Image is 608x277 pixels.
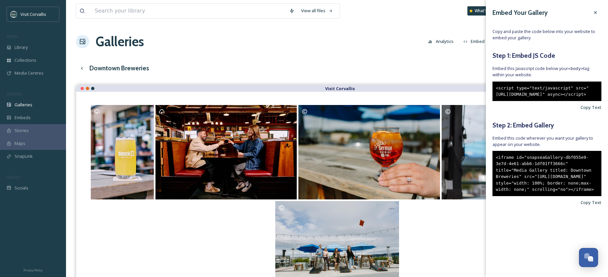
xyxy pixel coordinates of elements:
span: Privacy Policy [23,268,43,272]
span: Copy Text [581,104,601,111]
span: Maps [15,140,25,147]
span: SnapLink [15,153,33,159]
button: Open Chat [579,248,598,267]
span: Embed this code wherever you want your gallery to appear on your website. [492,135,601,148]
img: visit-corvallis-badge-dark-blue-orange%281%29.png [11,11,17,17]
a: Opens media popup. Media description: A group of friends play games at the Biere Library in Corva... [154,105,298,199]
input: Search your library [91,4,286,18]
a: Opens media popup. Media description: Sky High Brewing Corvallis Oregon (6).jpg. [298,105,441,199]
h5: Step 1: Embed JS Code [492,51,601,60]
div: <script type="text/javascript" src="[URL][DOMAIN_NAME]" async></script> [492,82,601,101]
span: <body> [568,66,583,71]
span: Media Centres [15,70,44,76]
button: Embed [460,35,488,48]
button: Analytics [425,35,457,48]
span: Visit Corvallis [20,11,46,17]
span: Embed this Javascript code below your tag within your website. [492,65,601,78]
span: Copy Text [581,199,601,206]
span: Embeds [15,115,31,121]
a: Analytics [425,35,460,48]
a: Galleries [96,32,144,52]
h5: Step 2: Embed Gallery [492,121,601,130]
div: <iframe id="snapseaGallery-dbf055e9-3e7d-4e61-abb6-1df01ff3666c" title="Media Gallery titled: Dow... [492,151,601,196]
strong: Visit Corvallis [325,86,355,91]
a: View all files [298,4,336,17]
span: Galleries [15,102,32,108]
span: MEDIA [7,34,18,39]
span: Stories [15,127,29,134]
span: WIDGETS [7,91,22,96]
a: Privacy Policy [23,266,43,274]
span: Collections [15,57,36,63]
h3: Embed Your Gallery [492,8,548,17]
span: Copy and paste the code below into your website to embed your gallery. [492,28,601,41]
a: Opens media popup. Media description: Food and outdoor dining at Block 15.. [90,105,154,199]
span: Socials [15,185,28,191]
a: Opens media popup. Media description: Sky High Brewing Corvallis Oregon (16).jpg. [441,105,584,199]
h3: Downtown Breweries [89,63,149,73]
span: Library [15,44,28,51]
span: SOCIALS [7,175,20,180]
a: What's New [467,6,500,16]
